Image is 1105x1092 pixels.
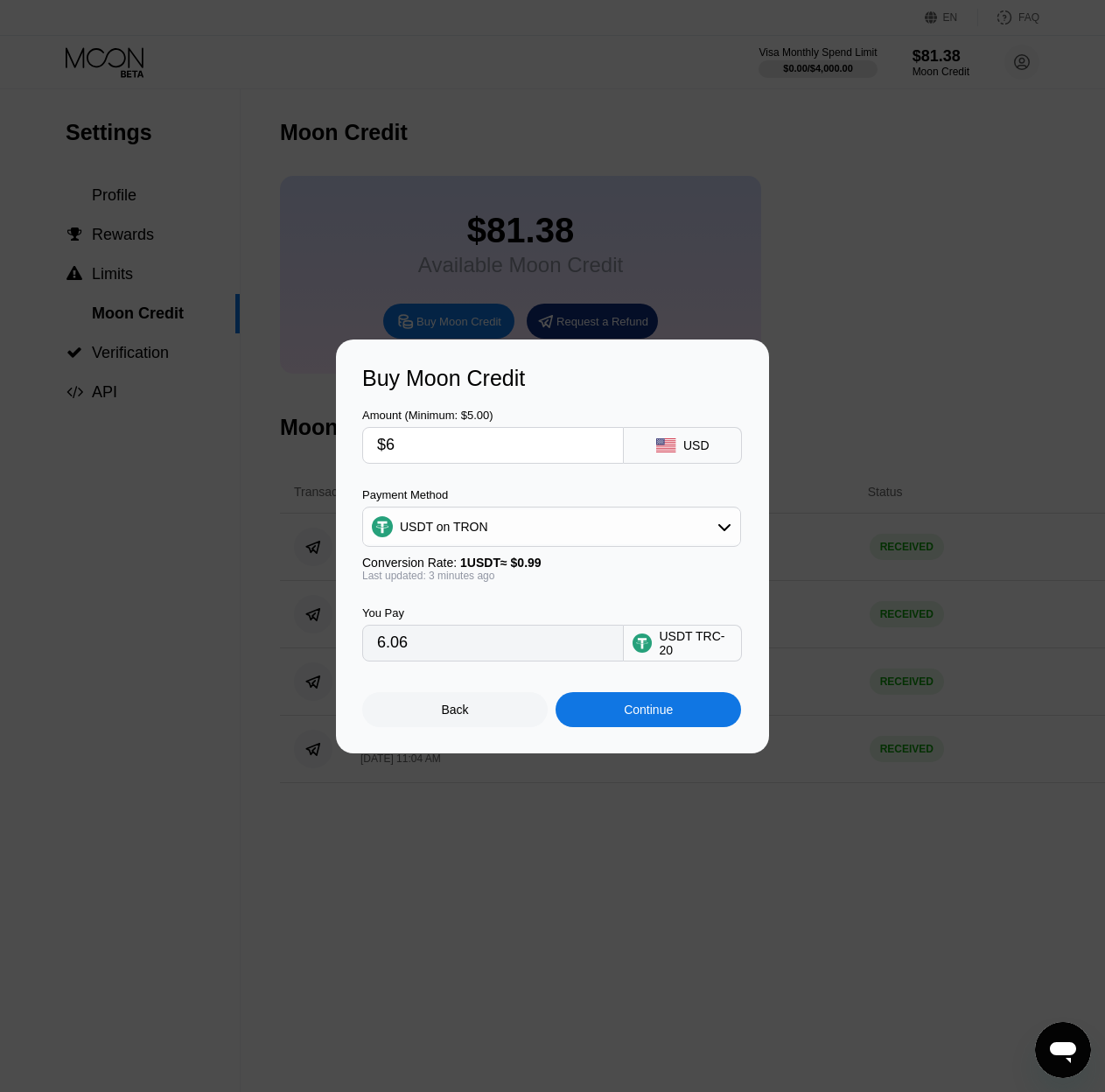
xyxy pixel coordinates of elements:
[362,570,741,582] div: Last updated: 3 minutes ago
[362,366,743,391] div: Buy Moon Credit
[377,428,609,463] input: $0.00
[460,556,542,570] span: 1 USDT ≈ $0.99
[362,606,624,619] div: You Pay
[362,692,548,727] div: Back
[442,703,469,717] div: Back
[363,509,740,544] div: USDT on TRON
[683,438,710,452] div: USD
[362,488,741,501] div: Payment Method
[362,556,741,570] div: Conversion Rate:
[659,629,732,657] div: USDT TRC-20
[556,692,741,727] div: Continue
[400,520,488,534] div: USDT on TRON
[1035,1022,1091,1078] iframe: Кнопка запуска окна обмена сообщениями
[624,703,673,717] div: Continue
[362,409,624,422] div: Amount (Minimum: $5.00)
